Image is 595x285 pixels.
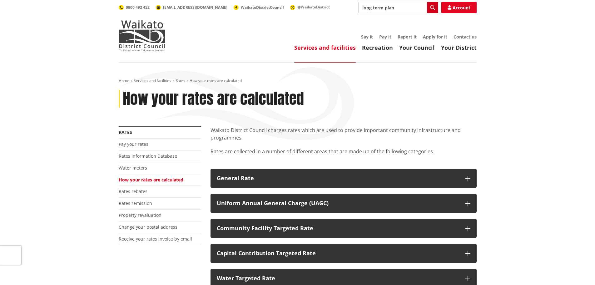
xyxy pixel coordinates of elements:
a: Services and facilities [294,44,356,51]
div: General Rate [217,175,459,181]
a: Property revaluation [119,212,161,218]
a: Your Council [399,44,435,51]
button: Uniform Annual General Charge (UAGC) [211,194,477,213]
a: Pay it [379,34,391,40]
a: 0800 492 452 [119,5,150,10]
a: Report it [398,34,417,40]
a: [EMAIL_ADDRESS][DOMAIN_NAME] [156,5,227,10]
a: Rates rebates [119,188,147,194]
a: Recreation [362,44,393,51]
a: Services and facilities [134,78,171,83]
a: Change your postal address [119,224,177,230]
p: Waikato District Council charges rates which are used to provide important community infrastructu... [211,126,477,141]
a: How your rates are calculated [119,177,183,183]
a: Contact us [454,34,477,40]
a: Account [441,2,477,13]
img: Waikato District Council - Te Kaunihera aa Takiwaa o Waikato [119,20,166,51]
input: Search input [358,2,438,13]
a: @WaikatoDistrict [290,4,330,10]
a: Say it [361,34,373,40]
p: Rates are collected in a number of different areas that are made up of the following categories. [211,148,477,163]
div: Capital Contribution Targeted Rate [217,250,459,257]
a: Rates Information Database [119,153,177,159]
span: How your rates are calculated [190,78,242,83]
div: Uniform Annual General Charge (UAGC) [217,200,459,206]
a: Receive your rates invoice by email [119,236,192,242]
a: Rates [176,78,185,83]
button: Capital Contribution Targeted Rate [211,244,477,263]
a: Apply for it [423,34,447,40]
iframe: Messenger Launcher [566,259,589,281]
span: @WaikatoDistrict [297,4,330,10]
a: Pay your rates [119,141,148,147]
span: 0800 492 452 [126,5,150,10]
button: Community Facility Targeted Rate [211,219,477,238]
h1: How your rates are calculated [123,90,304,108]
nav: breadcrumb [119,78,477,84]
span: [EMAIL_ADDRESS][DOMAIN_NAME] [163,5,227,10]
div: Community Facility Targeted Rate [217,225,459,232]
a: Water meters [119,165,147,171]
a: Rates remission [119,200,152,206]
a: Your District [441,44,477,51]
a: WaikatoDistrictCouncil [234,5,284,10]
a: Home [119,78,129,83]
a: Rates [119,129,132,135]
span: WaikatoDistrictCouncil [241,5,284,10]
button: General Rate [211,169,477,188]
div: Water Targeted Rate [217,275,459,282]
